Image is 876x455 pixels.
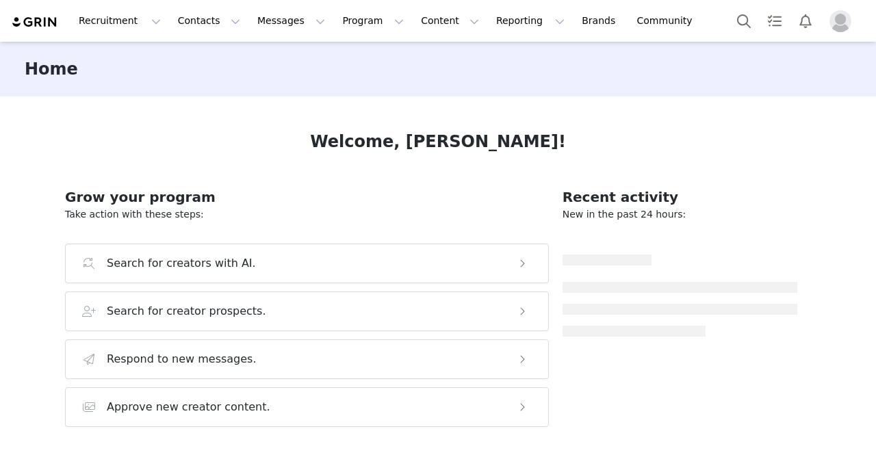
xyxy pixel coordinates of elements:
[563,207,797,222] p: New in the past 24 hours:
[170,5,248,36] button: Contacts
[65,387,549,427] button: Approve new creator content.
[107,351,257,367] h3: Respond to new messages.
[70,5,169,36] button: Recruitment
[413,5,487,36] button: Content
[729,5,759,36] button: Search
[11,16,59,29] img: grin logo
[821,10,865,32] button: Profile
[65,207,549,222] p: Take action with these steps:
[107,255,256,272] h3: Search for creators with AI.
[334,5,412,36] button: Program
[310,129,566,154] h1: Welcome, [PERSON_NAME]!
[65,291,549,331] button: Search for creator prospects.
[563,187,797,207] h2: Recent activity
[65,244,549,283] button: Search for creators with AI.
[249,5,333,36] button: Messages
[25,57,78,81] h3: Home
[65,339,549,379] button: Respond to new messages.
[107,399,270,415] h3: Approve new creator content.
[574,5,628,36] a: Brands
[790,5,821,36] button: Notifications
[65,187,549,207] h2: Grow your program
[629,5,707,36] a: Community
[488,5,573,36] button: Reporting
[107,303,266,320] h3: Search for creator prospects.
[829,10,851,32] img: placeholder-profile.jpg
[760,5,790,36] a: Tasks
